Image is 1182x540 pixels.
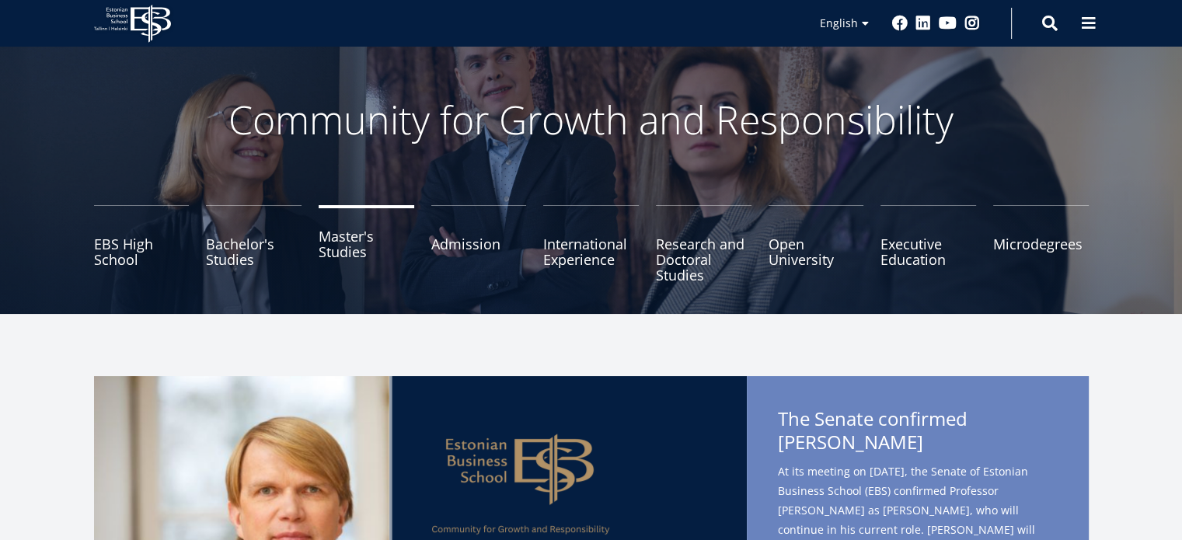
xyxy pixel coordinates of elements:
[94,205,190,283] a: EBS High School
[431,205,527,283] a: Admission
[778,407,1058,482] span: The Senate confirmed [PERSON_NAME]
[769,205,864,283] a: Open University
[880,205,976,283] a: Executive Education
[915,16,931,31] a: Linkedin
[993,205,1089,283] a: Microdegrees
[180,96,1003,143] p: Community for Growth and Responsibility
[964,16,980,31] a: Instagram
[892,16,908,31] a: Facebook
[939,16,957,31] a: Youtube
[543,205,639,283] a: International Experience
[656,205,751,283] a: Research and Doctoral Studies
[206,205,302,283] a: Bachelor's Studies
[319,205,414,283] a: Master's Studies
